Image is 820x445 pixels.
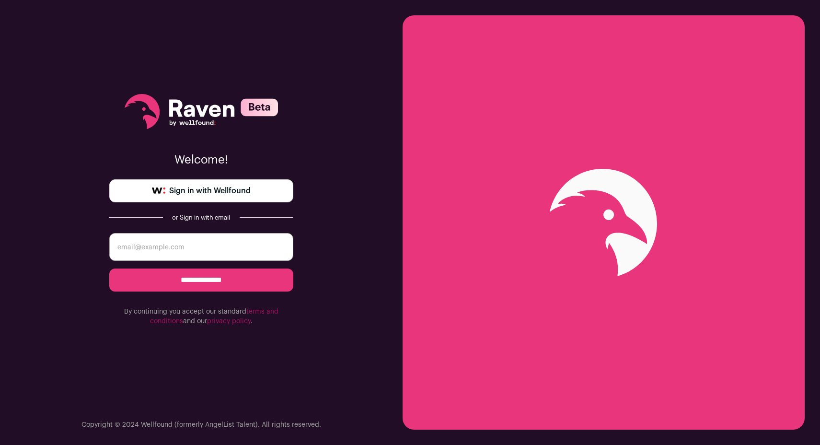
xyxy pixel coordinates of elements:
[109,179,293,202] a: Sign in with Wellfound
[171,214,232,222] div: or Sign in with email
[207,318,251,325] a: privacy policy
[150,308,278,325] a: terms and conditions
[81,420,321,430] p: Copyright © 2024 Wellfound (formerly AngelList Talent). All rights reserved.
[109,152,293,168] p: Welcome!
[109,307,293,326] p: By continuing you accept our standard and our .
[152,187,165,194] img: wellfound-symbol-flush-black-fb3c872781a75f747ccb3a119075da62bfe97bd399995f84a933054e44a575c4.png
[109,233,293,261] input: email@example.com
[169,185,251,197] span: Sign in with Wellfound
